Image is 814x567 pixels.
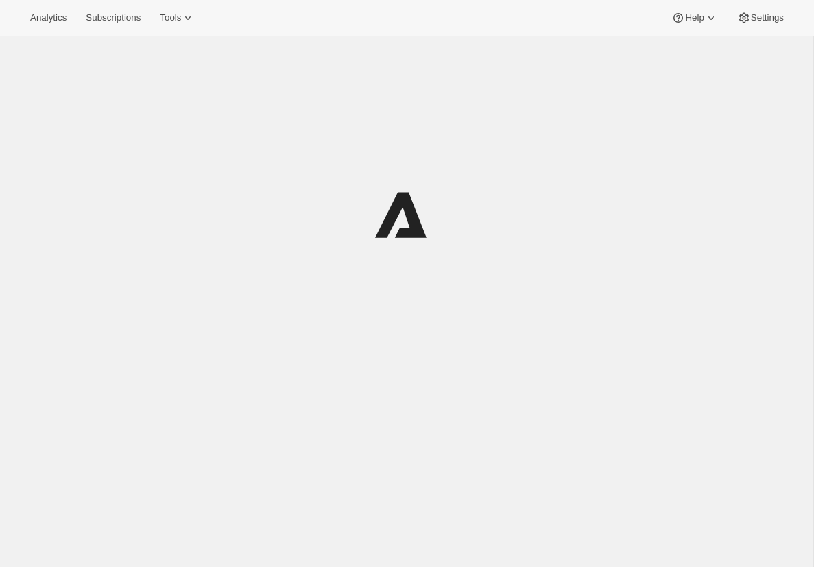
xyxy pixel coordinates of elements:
span: Analytics [30,12,67,23]
button: Analytics [22,8,75,27]
span: Settings [751,12,784,23]
span: Subscriptions [86,12,141,23]
button: Subscriptions [77,8,149,27]
span: Help [685,12,704,23]
button: Tools [152,8,203,27]
button: Help [663,8,726,27]
button: Settings [729,8,792,27]
span: Tools [160,12,181,23]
